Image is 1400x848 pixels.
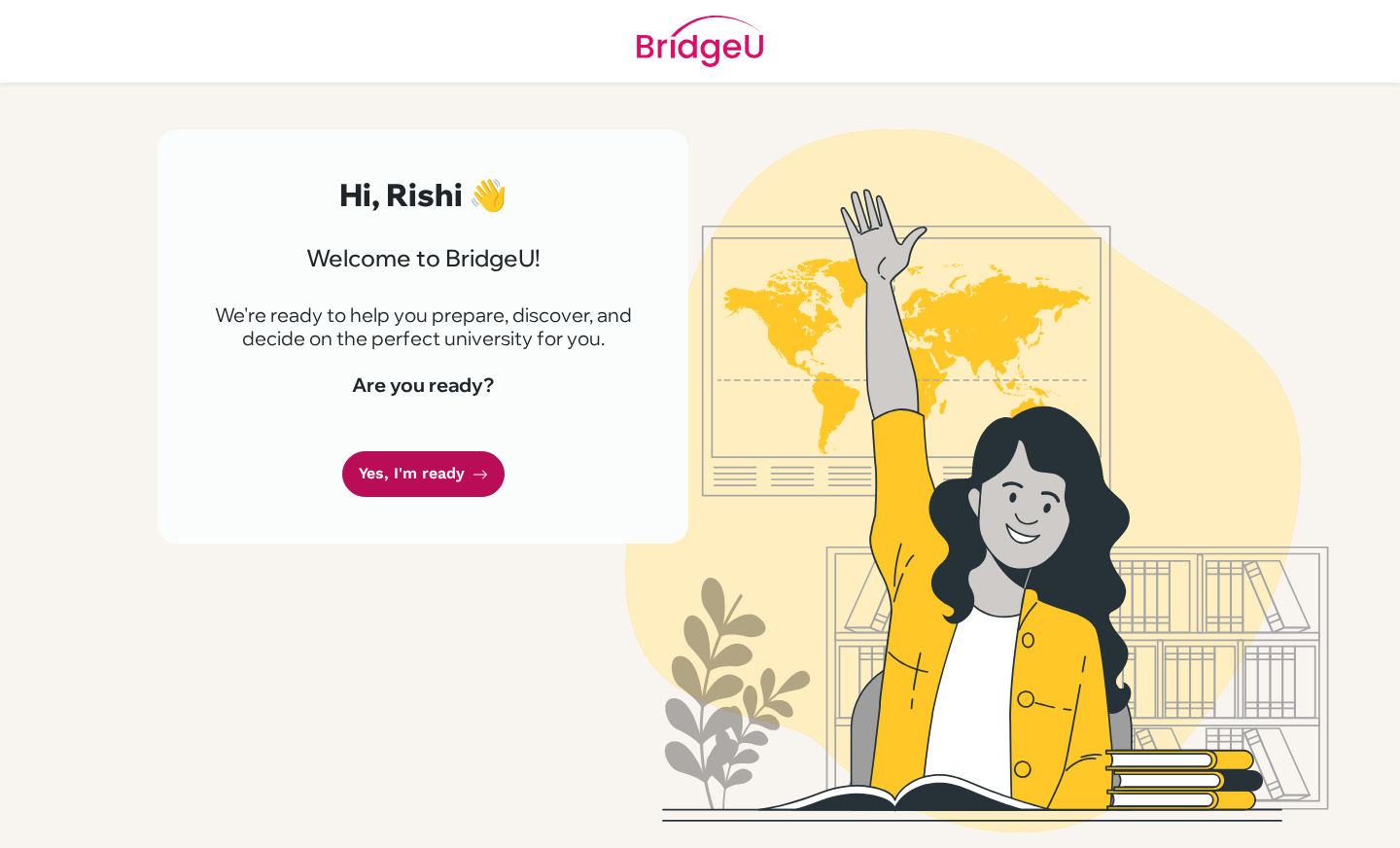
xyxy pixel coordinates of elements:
a: Yes, I'm ready [342,451,505,497]
p: We're ready to help you prepare, discover, and decide on the perfect university for you. [204,303,642,350]
h2: Hi, Rishi 👋 [204,176,642,213]
h4: Are you ready? [204,373,642,397]
h3: Welcome to BridgeU! [204,244,642,272]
